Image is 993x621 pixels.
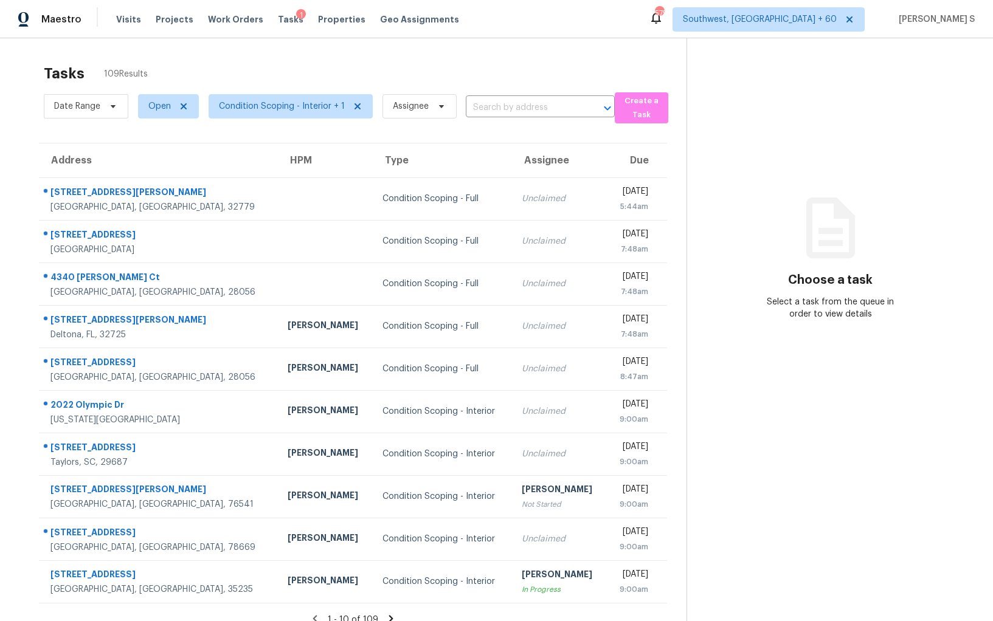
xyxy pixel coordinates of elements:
[522,278,597,290] div: Unclaimed
[382,278,502,290] div: Condition Scoping - Full
[617,583,648,595] div: 9:00am
[288,404,363,419] div: [PERSON_NAME]
[617,270,648,286] div: [DATE]
[50,228,268,244] div: [STREET_ADDRESS]
[617,355,648,371] div: [DATE]
[318,13,365,26] span: Properties
[393,100,429,112] span: Assignee
[382,193,502,205] div: Condition Scoping - Full
[607,143,667,177] th: Due
[617,185,648,201] div: [DATE]
[50,356,268,371] div: [STREET_ADDRESS]
[522,498,597,510] div: Not Started
[116,13,141,26] span: Visits
[288,362,363,377] div: [PERSON_NAME]
[617,201,648,213] div: 5:44am
[512,143,607,177] th: Assignee
[522,533,597,545] div: Unclaimed
[522,448,597,460] div: Unclaimed
[522,568,597,583] div: [PERSON_NAME]
[288,319,363,334] div: [PERSON_NAME]
[382,448,502,460] div: Condition Scoping - Interior
[50,244,268,256] div: [GEOGRAPHIC_DATA]
[50,371,268,383] div: [GEOGRAPHIC_DATA], [GEOGRAPHIC_DATA], 28056
[621,94,662,122] span: Create a Task
[288,574,363,589] div: [PERSON_NAME]
[50,201,268,213] div: [GEOGRAPHIC_DATA], [GEOGRAPHIC_DATA], 32779
[50,186,268,201] div: [STREET_ADDRESS][PERSON_NAME]
[759,296,902,320] div: Select a task from the queue in order to view details
[219,100,345,112] span: Condition Scoping - Interior + 1
[599,100,616,117] button: Open
[41,13,81,26] span: Maestro
[617,243,648,255] div: 7:48am
[39,143,278,177] th: Address
[50,399,268,414] div: 2022 Olympic Dr
[50,541,268,554] div: [GEOGRAPHIC_DATA], [GEOGRAPHIC_DATA], 78669
[50,483,268,498] div: [STREET_ADDRESS][PERSON_NAME]
[522,320,597,332] div: Unclaimed
[522,583,597,595] div: In Progress
[380,13,459,26] span: Geo Assignments
[382,320,502,332] div: Condition Scoping - Full
[50,329,268,341] div: Deltona, FL, 32725
[50,583,268,595] div: [GEOGRAPHIC_DATA], [GEOGRAPHIC_DATA], 35235
[617,398,648,413] div: [DATE]
[50,526,268,541] div: [STREET_ADDRESS]
[50,441,268,456] div: [STREET_ADDRESS]
[382,405,502,417] div: Condition Scoping - Interior
[288,489,363,504] div: [PERSON_NAME]
[788,274,873,286] h3: Choose a task
[683,13,837,26] span: Southwest, [GEOGRAPHIC_DATA] + 60
[617,313,648,328] div: [DATE]
[617,413,648,425] div: 9:00am
[617,286,648,298] div: 7:48am
[894,13,975,26] span: [PERSON_NAME] S
[617,441,648,456] div: [DATE]
[50,314,268,329] div: [STREET_ADDRESS][PERSON_NAME]
[466,98,581,117] input: Search by address
[522,405,597,417] div: Unclaimed
[617,526,648,541] div: [DATE]
[156,13,193,26] span: Projects
[288,532,363,547] div: [PERSON_NAME]
[382,575,502,588] div: Condition Scoping - Interior
[50,271,268,286] div: 4340 [PERSON_NAME] Ct
[617,328,648,340] div: 7:48am
[50,568,268,583] div: [STREET_ADDRESS]
[44,67,85,80] h2: Tasks
[50,414,268,426] div: [US_STATE][GEOGRAPHIC_DATA]
[617,456,648,468] div: 9:00am
[615,92,668,123] button: Create a Task
[50,286,268,298] div: [GEOGRAPHIC_DATA], [GEOGRAPHIC_DATA], 28056
[522,483,597,498] div: [PERSON_NAME]
[617,483,648,498] div: [DATE]
[522,235,597,247] div: Unclaimed
[617,541,648,553] div: 9:00am
[278,15,303,24] span: Tasks
[617,498,648,510] div: 9:00am
[278,143,373,177] th: HPM
[617,228,648,243] div: [DATE]
[617,568,648,583] div: [DATE]
[522,363,597,375] div: Unclaimed
[382,490,502,503] div: Condition Scoping - Interior
[296,9,306,21] div: 1
[382,533,502,545] div: Condition Scoping - Interior
[54,100,100,112] span: Date Range
[50,456,268,468] div: Taylors, SC, 29687
[148,100,171,112] span: Open
[373,143,512,177] th: Type
[655,7,663,19] div: 575
[50,498,268,510] div: [GEOGRAPHIC_DATA], [GEOGRAPHIC_DATA], 76541
[288,447,363,462] div: [PERSON_NAME]
[104,68,148,80] span: 109 Results
[208,13,263,26] span: Work Orders
[522,193,597,205] div: Unclaimed
[382,235,502,247] div: Condition Scoping - Full
[617,371,648,383] div: 8:47am
[382,363,502,375] div: Condition Scoping - Full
